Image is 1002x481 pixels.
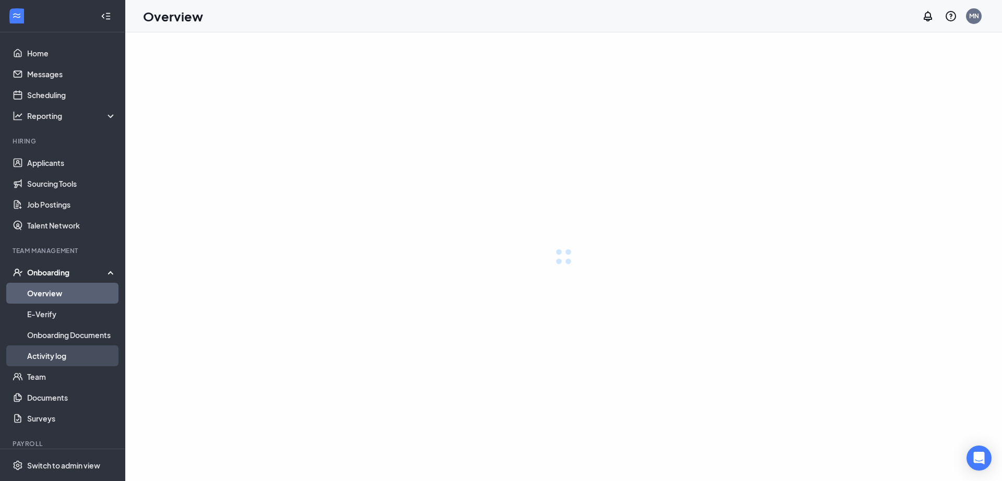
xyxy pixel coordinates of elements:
svg: Collapse [101,11,111,21]
svg: Settings [13,460,23,471]
a: Sourcing Tools [27,173,116,194]
a: Messages [27,64,116,85]
a: Applicants [27,152,116,173]
svg: Notifications [922,10,934,22]
h1: Overview [143,7,203,25]
svg: QuestionInfo [945,10,957,22]
svg: Analysis [13,111,23,121]
svg: UserCheck [13,267,23,278]
a: Surveys [27,408,116,429]
a: Documents [27,387,116,408]
div: Open Intercom Messenger [967,446,992,471]
svg: WorkstreamLogo [11,10,22,21]
div: Hiring [13,137,114,146]
div: Onboarding [27,267,117,278]
a: Talent Network [27,215,116,236]
a: Scheduling [27,85,116,105]
a: Onboarding Documents [27,324,116,345]
a: Overview [27,283,116,304]
div: Payroll [13,439,114,448]
a: Activity log [27,345,116,366]
div: Reporting [27,111,117,121]
div: MN [969,11,979,20]
a: Job Postings [27,194,116,215]
div: Team Management [13,246,114,255]
a: Home [27,43,116,64]
div: Switch to admin view [27,460,100,471]
a: E-Verify [27,304,116,324]
a: Team [27,366,116,387]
